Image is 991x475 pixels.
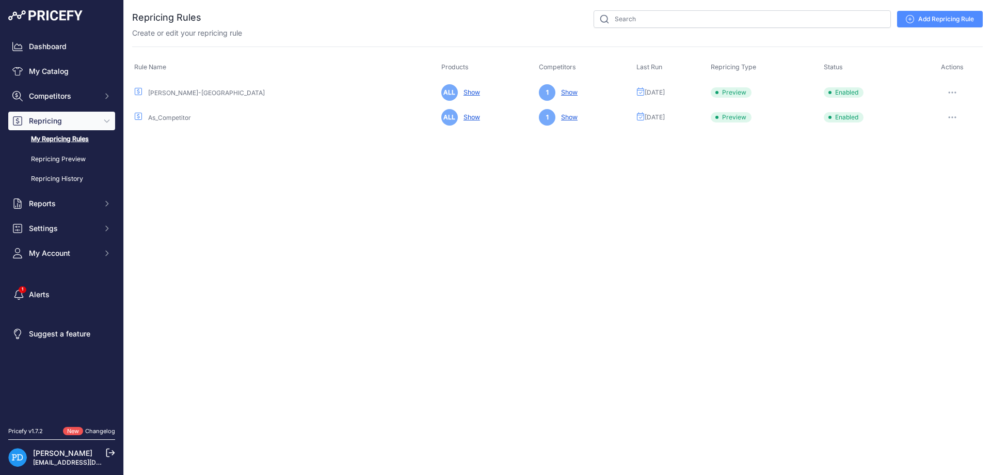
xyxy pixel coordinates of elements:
span: [DATE] [645,88,665,97]
p: Create or edit your repricing rule [132,28,242,38]
a: Suggest a feature [8,325,115,343]
a: [PERSON_NAME] [33,449,92,457]
span: Enabled [824,112,864,122]
span: 1 [539,84,555,101]
span: Settings [29,223,97,234]
button: Repricing [8,112,115,130]
span: Preview [711,112,752,122]
span: Status [824,63,843,71]
input: Search [594,10,891,28]
button: Competitors [8,87,115,105]
img: Pricefy Logo [8,10,83,21]
span: Actions [941,63,964,71]
a: Show [557,88,578,96]
a: [EMAIL_ADDRESS][DOMAIN_NAME] [33,458,141,466]
button: Reports [8,194,115,213]
span: Competitors [29,91,97,101]
a: Repricing History [8,170,115,188]
button: Settings [8,219,115,238]
span: Repricing Type [711,63,756,71]
a: Show [459,88,480,96]
a: Changelog [85,427,115,435]
span: ALL [441,109,458,126]
a: Show [557,113,578,121]
a: Show [459,113,480,121]
h2: Repricing Rules [132,10,201,25]
a: Add Repricing Rule [897,11,983,27]
div: Pricefy v1.7.2 [8,427,43,436]
span: Rule Name [134,63,166,71]
a: As_Competitor [148,114,191,121]
span: Enabled [824,87,864,98]
a: [PERSON_NAME]-[GEOGRAPHIC_DATA] [148,89,265,97]
span: Products [441,63,469,71]
button: My Account [8,244,115,263]
span: Last Run [636,63,662,71]
span: Reports [29,198,97,209]
a: My Repricing Rules [8,130,115,148]
a: My Catalog [8,62,115,81]
a: Repricing Preview [8,150,115,168]
span: My Account [29,248,97,258]
span: New [63,427,83,436]
span: Competitors [539,63,576,71]
a: Dashboard [8,37,115,56]
span: Repricing [29,116,97,126]
span: Preview [711,87,752,98]
span: ALL [441,84,458,101]
nav: Sidebar [8,37,115,415]
span: [DATE] [645,113,665,121]
span: 1 [539,109,555,126]
a: Alerts [8,285,115,304]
